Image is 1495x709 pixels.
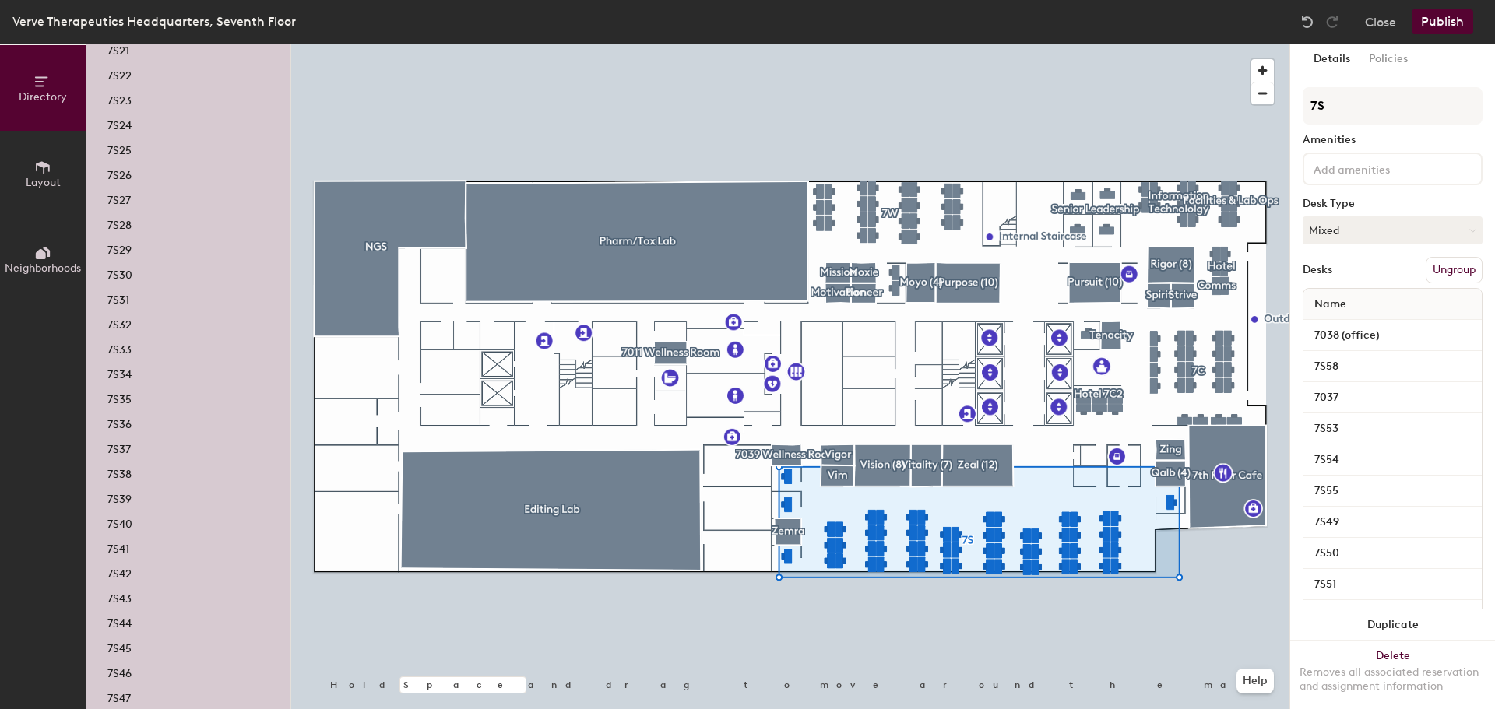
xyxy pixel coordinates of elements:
[107,388,132,406] p: 7S35
[107,637,132,655] p: 7S45
[1307,574,1479,595] input: Unnamed desk
[107,363,132,381] p: 7S34
[107,463,132,481] p: 7S38
[1360,44,1417,75] button: Policies
[1412,9,1473,34] button: Publish
[1303,216,1483,244] button: Mixed
[107,438,131,456] p: 7S37
[1307,480,1479,502] input: Unnamed desk
[107,612,132,630] p: 7S44
[1307,387,1479,409] input: Unnamed desk
[107,413,132,431] p: 7S36
[1426,257,1483,283] button: Ungroup
[1290,641,1495,709] button: DeleteRemoves all associated reservation and assignment information
[1307,542,1479,564] input: Unnamed desk
[1303,264,1332,276] div: Desks
[107,538,129,556] p: 7S41
[12,12,296,31] div: Verve Therapeutics Headquarters, Seventh Floor
[107,90,132,107] p: 7S23
[1307,290,1354,318] span: Name
[1307,605,1479,627] input: Unnamed desk
[1307,511,1479,533] input: Unnamed desk
[107,488,132,506] p: 7S39
[1300,665,1486,693] div: Removes all associated reservation and assignment information
[107,114,132,132] p: 7S24
[1324,14,1340,30] img: Redo
[107,563,132,581] p: 7S42
[107,239,132,257] p: 7S29
[1310,159,1451,177] input: Add amenities
[107,289,129,307] p: 7S31
[107,189,131,207] p: 7S27
[107,314,132,332] p: 7S32
[107,139,132,157] p: 7S25
[1304,44,1360,75] button: Details
[107,264,132,282] p: 7S30
[107,65,132,82] p: 7S22
[5,261,81,275] span: Neighborhoods
[107,662,132,680] p: 7S46
[1303,198,1483,210] div: Desk Type
[107,164,132,182] p: 7S26
[107,588,132,605] p: 7S43
[107,214,132,232] p: 7S28
[1307,325,1479,346] input: Unnamed desk
[1236,669,1274,693] button: Help
[1307,418,1479,440] input: Unnamed desk
[107,40,129,58] p: 7S21
[107,687,131,705] p: 7S47
[107,513,132,531] p: 7S40
[1307,449,1479,471] input: Unnamed desk
[1303,134,1483,146] div: Amenities
[1290,609,1495,641] button: Duplicate
[1365,9,1396,34] button: Close
[19,90,67,104] span: Directory
[1307,356,1479,377] input: Unnamed desk
[107,339,132,356] p: 7S33
[26,176,61,189] span: Layout
[1300,14,1315,30] img: Undo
